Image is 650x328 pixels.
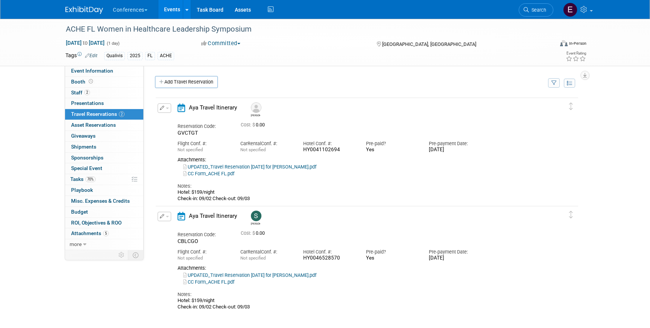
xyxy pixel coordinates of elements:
[65,207,143,217] a: Budget
[509,39,586,50] div: Event Format
[240,147,266,152] span: Not specified
[429,249,480,255] div: Pre-payment Date:
[71,230,109,236] span: Attachments
[199,39,243,47] button: Committed
[178,140,229,147] div: Flight Conf. #:
[71,122,116,128] span: Asset Reservations
[71,133,96,139] span: Giveaways
[85,176,96,182] span: 70%
[178,189,543,202] div: Hotel: $159/night Check-in: 09/02 Check-out: 09/03
[70,241,82,247] span: more
[366,147,374,152] span: Yes
[178,212,185,220] i: Aya Travel Itinerary
[366,140,418,147] div: Pre-paid?
[560,40,568,46] img: Format-Inperson.png
[240,249,292,255] div: Car Conf. #:
[65,239,143,250] a: more
[158,52,174,60] div: ACHE
[183,272,316,278] a: UPDATED_Travel Reservation [DATE] for [PERSON_NAME].pdf
[65,153,143,163] a: Sponsorships
[251,211,261,221] img: Sonya Garcia
[249,102,262,117] div: Aaron Barton
[241,122,256,128] span: Cost: $
[248,249,261,255] span: Rental
[248,141,261,146] span: Rental
[303,147,355,153] div: HY0041102694
[240,140,292,147] div: Car Conf. #:
[71,187,93,193] span: Playbook
[178,238,198,244] span: CBLCGO
[65,131,143,141] a: Giveaways
[104,52,125,60] div: Qualivis
[106,41,120,46] span: (1 day)
[178,255,203,261] span: Not specified
[251,113,260,117] div: Aaron Barton
[65,77,143,87] a: Booth
[71,144,96,150] span: Shipments
[103,231,109,236] span: 5
[382,41,476,47] span: [GEOGRAPHIC_DATA], [GEOGRAPHIC_DATA]
[128,52,143,60] div: 2025
[63,23,542,36] div: ACHE FL Women in Healthcare Leadership Symposium
[65,196,143,207] a: Misc. Expenses & Credits
[251,102,261,113] img: Aaron Barton
[65,39,105,46] span: [DATE] [DATE]
[189,104,237,111] span: Aya Travel Itinerary
[303,255,355,261] div: HY0046528570
[303,249,355,255] div: Hotel Conf. #:
[65,88,143,98] a: Staff2
[119,111,125,117] span: 2
[155,76,218,88] a: Add Travel Reservation
[529,7,546,13] span: Search
[65,163,143,174] a: Special Event
[551,81,557,86] i: Filter by Traveler
[251,221,260,225] div: Sonya Garcia
[145,52,155,60] div: FL
[303,140,355,147] div: Hotel Conf. #:
[429,255,444,261] span: [DATE]
[241,231,256,236] span: Cost: $
[87,79,94,84] span: Booth not reserved yet
[128,250,144,260] td: Toggle Event Tabs
[71,209,88,215] span: Budget
[183,164,316,170] a: UPDATED_Travel Reservation [DATE] for [PERSON_NAME].pdf
[569,41,586,46] div: In-Person
[71,79,94,85] span: Booth
[65,185,143,196] a: Playbook
[569,211,573,219] i: Click and drag to move item
[65,66,143,76] a: Event Information
[366,255,374,261] span: Yes
[65,120,143,131] a: Asset Reservations
[65,228,143,239] a: Attachments5
[65,98,143,109] a: Presentations
[178,231,229,238] div: Reservation Code:
[71,165,102,171] span: Special Event
[519,3,553,17] a: Search
[82,40,89,46] span: to
[178,291,543,298] div: Notes:
[65,109,143,120] a: Travel Reservations2
[71,155,103,161] span: Sponsorships
[241,122,268,128] span: 0.00
[65,6,103,14] img: ExhibitDay
[178,298,543,310] div: Hotel: $159/night Check-in: 09/02 Check-out: 09/03
[115,250,128,260] td: Personalize Event Tab Strip
[429,147,444,152] span: [DATE]
[241,231,268,236] span: 0.00
[178,147,203,152] span: Not specified
[240,255,266,261] span: Not specified
[366,249,418,255] div: Pre-paid?
[85,53,97,58] a: Edit
[71,198,130,204] span: Misc. Expenses & Credits
[249,211,262,225] div: Sonya Garcia
[429,140,480,147] div: Pre-payment Date:
[71,68,113,74] span: Event Information
[71,100,104,106] span: Presentations
[71,111,125,117] span: Travel Reservations
[183,171,234,176] a: CC Form_ACHE FL.pdf
[70,176,96,182] span: Tasks
[569,103,573,110] i: Click and drag to move item
[178,103,185,112] i: Aya Travel Itinerary
[183,279,234,285] a: CC Form_ACHE FL.pdf
[71,90,90,96] span: Staff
